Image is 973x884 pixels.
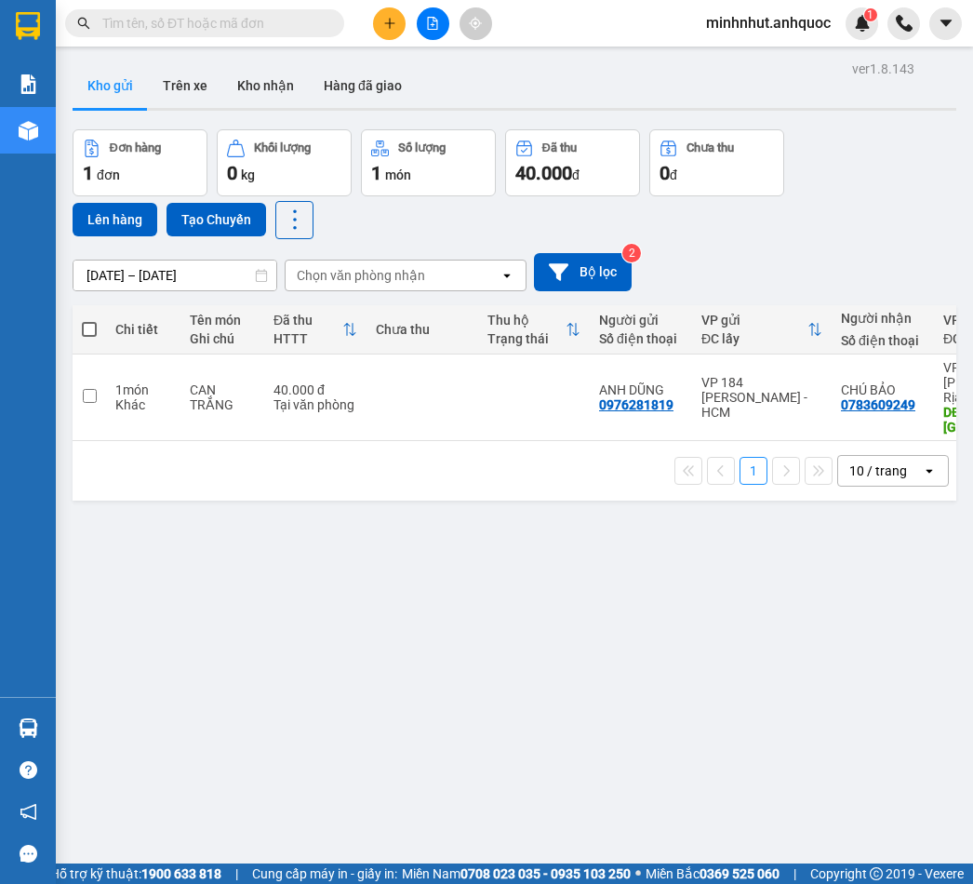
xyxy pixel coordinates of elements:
div: Tên món [190,313,255,328]
th: Toggle SortBy [692,305,832,355]
span: notification [20,803,37,821]
div: VP 36 [PERSON_NAME] - Bà Rịa [178,16,327,83]
div: Chọn văn phòng nhận [297,266,425,285]
th: Toggle SortBy [478,305,590,355]
div: Chưa thu [686,141,734,154]
div: ver 1.8.143 [852,59,914,79]
div: CHÚ BẢO [841,382,925,397]
button: Số lượng1món [361,129,496,196]
span: Gửi: [16,18,45,37]
sup: 1 [864,8,877,21]
span: Hỗ trợ kỹ thuật: [50,864,221,884]
div: 0976281819 [16,105,165,131]
span: caret-down [938,15,954,32]
div: Đã thu [273,313,342,328]
div: 10 / trang [849,462,907,480]
span: 0 [227,162,237,184]
span: Nhận: [178,18,222,37]
div: ĐC lấy [701,331,807,346]
span: 1 [83,162,93,184]
div: CHÚ BẢO [178,83,327,105]
span: 0 [660,162,670,184]
button: Đã thu40.000đ [505,129,640,196]
span: plus [383,17,396,30]
button: Bộ lọc [534,253,632,291]
div: 0976281819 [599,397,673,412]
button: file-add [417,7,449,40]
div: Đã thu [542,141,577,154]
strong: 0708 023 035 - 0935 103 250 [460,866,631,881]
img: icon-new-feature [854,15,871,32]
button: 1 [740,457,767,485]
div: Chưa thu [376,322,469,337]
button: Đơn hàng1đơn [73,129,207,196]
div: VP 184 [PERSON_NAME] - HCM [16,16,165,83]
div: VP gửi [701,313,807,328]
input: Tìm tên, số ĐT hoặc mã đơn [102,13,322,33]
div: Số điện thoại [599,331,683,346]
span: đơn [97,167,120,182]
div: Người gửi [599,313,683,328]
button: caret-down [929,7,962,40]
span: | [793,864,796,884]
span: 1 [867,8,873,21]
button: Kho gửi [73,63,148,108]
div: Thu hộ [487,313,566,328]
div: 1 món [115,382,171,397]
span: minhnhut.anhquoc [691,11,846,34]
button: Lên hàng [73,203,157,236]
div: Người nhận [841,311,925,326]
span: đ [572,167,580,182]
span: aim [469,17,482,30]
button: Tạo Chuyến [167,203,266,236]
div: Tại văn phòng [273,397,357,412]
div: Khác [115,397,171,412]
button: Trên xe [148,63,222,108]
img: warehouse-icon [19,718,38,738]
span: file-add [426,17,439,30]
div: CAN TRẮNG [190,382,255,412]
img: warehouse-icon [19,121,38,141]
span: kg [241,167,255,182]
div: 40.000 đ [273,382,357,397]
button: aim [460,7,492,40]
span: món [385,167,411,182]
span: 40.000 [515,162,572,184]
div: HTTT [273,331,342,346]
input: Select a date range. [73,261,276,290]
button: Chưa thu0đ [649,129,784,196]
span: | [235,864,238,884]
svg: open [922,463,937,478]
span: copyright [870,867,883,880]
span: message [20,845,37,863]
sup: 2 [622,244,641,262]
span: 1 [371,162,381,184]
span: đ [670,167,677,182]
div: VP 184 [PERSON_NAME] - HCM [701,375,822,420]
div: ANH DŨNG [599,382,683,397]
div: ANH DŨNG [16,83,165,105]
div: Khối lượng [254,141,311,154]
div: Ghi chú [190,331,255,346]
span: Cung cấp máy in - giấy in: [252,864,397,884]
span: N3 LONG SƠN [178,131,318,196]
button: Hàng đã giao [309,63,417,108]
th: Toggle SortBy [264,305,367,355]
div: Đơn hàng [110,141,161,154]
strong: 0369 525 060 [700,866,780,881]
div: 0783609249 [841,397,915,412]
img: logo-vxr [16,12,40,40]
div: Trạng thái [487,331,566,346]
div: Chi tiết [115,322,171,337]
button: Khối lượng0kg [217,129,352,196]
span: question-circle [20,761,37,779]
span: ⚪️ [635,870,641,877]
div: 0783609249 [178,105,327,131]
img: phone-icon [896,15,913,32]
div: Số điện thoại [841,333,925,348]
span: Miền Bắc [646,864,780,884]
img: solution-icon [19,74,38,94]
button: Kho nhận [222,63,309,108]
svg: open [500,268,514,283]
span: Miền Nam [402,864,631,884]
